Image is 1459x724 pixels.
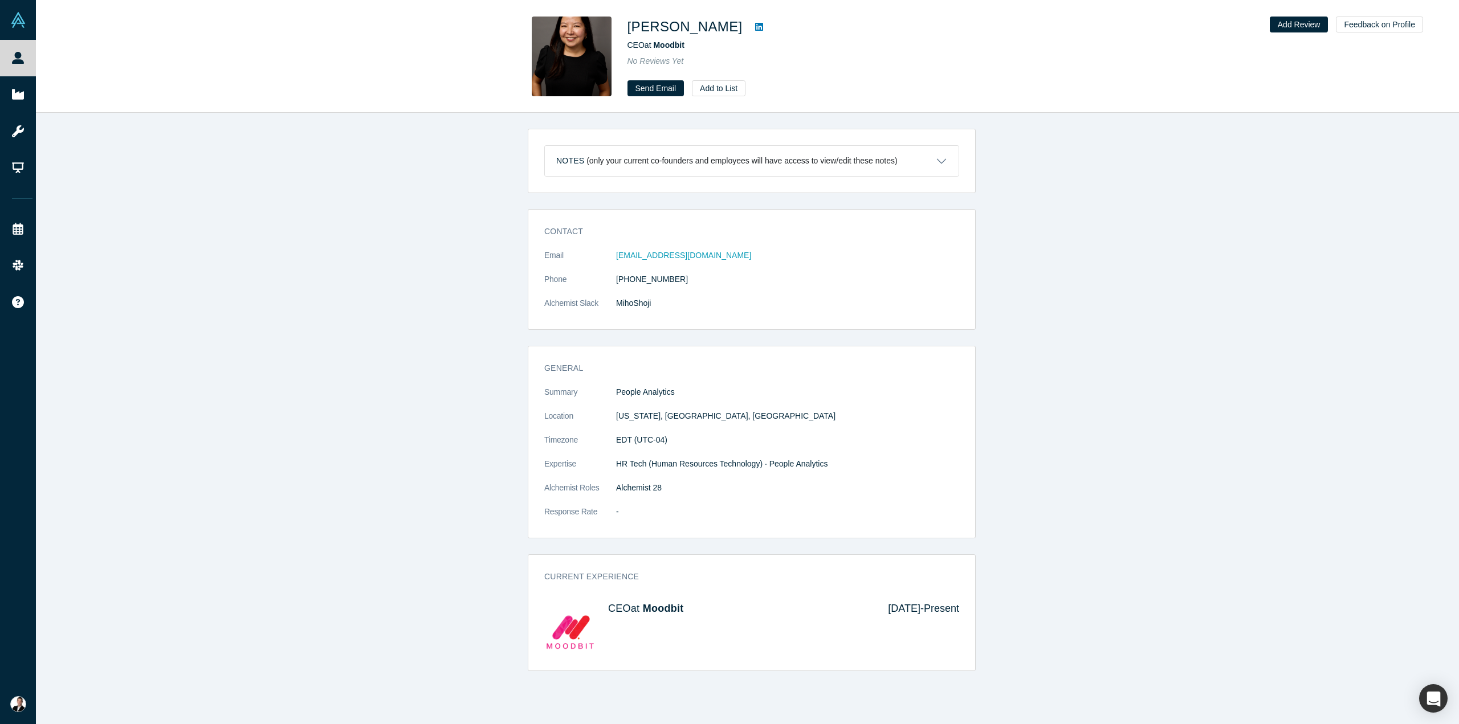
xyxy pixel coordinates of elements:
p: People Analytics [616,386,959,398]
img: Alchemist Vault Logo [10,12,26,28]
dd: MihoShoji [616,297,959,309]
span: CEO at [627,40,684,50]
button: Help [152,355,228,401]
h3: Notes [556,155,584,167]
span: Messages [95,384,134,392]
dt: Location [544,410,616,434]
div: Close [196,18,217,39]
div: Send us a message [23,144,190,156]
div: Is there a basic breakdown to seed fundraising? [23,253,191,277]
div: Send us a messageWe typically reply within a day [11,134,217,177]
img: Jon Ozdoruk's Account [10,696,26,712]
h3: Current Experience [544,571,943,583]
a: [PHONE_NUMBER] [616,275,688,284]
span: Help [181,384,199,392]
h1: [PERSON_NAME] [627,17,743,37]
span: No Reviews Yet [627,56,684,66]
p: Hi [PERSON_NAME] [23,81,205,100]
img: Miho Shoji's Profile Image [532,17,612,96]
span: Search for help [23,194,92,206]
dt: Alchemist Slack [544,297,616,321]
dt: Response Rate [544,506,616,530]
h3: Contact [544,226,943,238]
span: Home [25,384,51,392]
p: How can we help? [23,100,205,120]
a: Moodbit [653,40,684,50]
button: Add Review [1270,17,1328,32]
dd: EDT (UTC-04) [616,434,959,446]
dt: Phone [544,273,616,297]
dd: Alchemist 28 [616,482,959,494]
a: Send Email [627,80,684,96]
div: Is there a basic breakdown to seed fundraising? [17,248,211,281]
button: Add to List [692,80,745,96]
div: What should I wear for partners meeting with a seed fund? [23,220,191,244]
div: What should I wear for partners meeting with a seed fund? [17,215,211,248]
span: HR Tech (Human Resources Technology) · People Analytics [616,459,828,468]
a: Moodbit [643,603,684,614]
img: Moodbit's Logo [544,603,596,655]
dt: Email [544,249,616,273]
button: Messages [76,355,152,401]
div: Profile image for Tech [155,18,178,41]
button: Notes (only your current co-founders and employees will have access to view/edit these notes) [545,146,959,176]
dt: Timezone [544,434,616,458]
div: We typically reply within a day [23,156,190,167]
dt: Alchemist Roles [544,482,616,506]
button: Search for help [17,188,211,211]
dt: Summary [544,386,616,410]
dt: Expertise [544,458,616,482]
button: Feedback on Profile [1336,17,1423,32]
div: [DATE] - Present [872,603,959,655]
div: Data Room Guidance [23,286,191,298]
p: (only your current co-founders and employees will have access to view/edit these notes) [586,156,898,166]
dd: - [616,506,959,518]
h4: CEO at [608,603,872,615]
h3: General [544,362,943,374]
a: [EMAIL_ADDRESS][DOMAIN_NAME] [616,251,751,260]
dd: [US_STATE], [GEOGRAPHIC_DATA], [GEOGRAPHIC_DATA] [616,410,959,422]
img: logo [23,22,131,40]
div: Data Room Guidance [17,281,211,302]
